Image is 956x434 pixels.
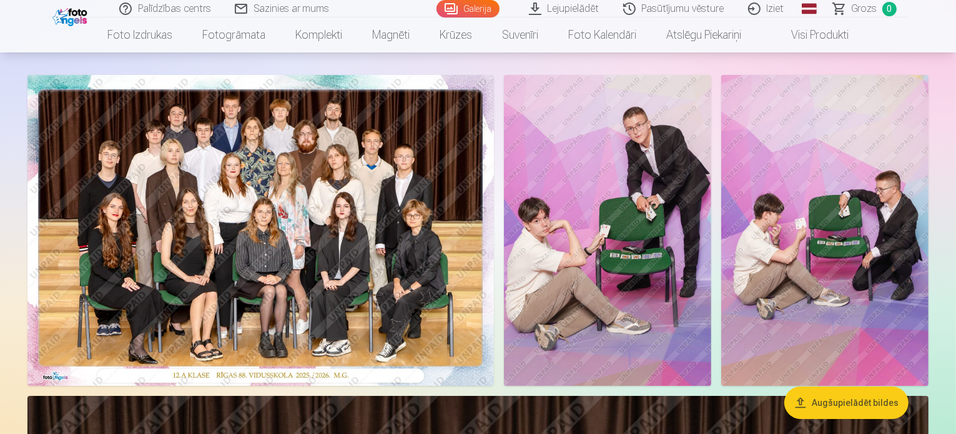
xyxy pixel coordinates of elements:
a: Magnēti [357,17,425,52]
a: Foto kalendāri [553,17,651,52]
span: 0 [882,2,897,16]
a: Krūzes [425,17,487,52]
a: Komplekti [280,17,357,52]
a: Fotogrāmata [187,17,280,52]
a: Atslēgu piekariņi [651,17,756,52]
a: Suvenīri [487,17,553,52]
button: Augšupielādēt bildes [784,387,909,419]
span: Grozs [852,1,877,16]
a: Foto izdrukas [92,17,187,52]
img: /fa1 [52,5,91,26]
a: Visi produkti [756,17,864,52]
